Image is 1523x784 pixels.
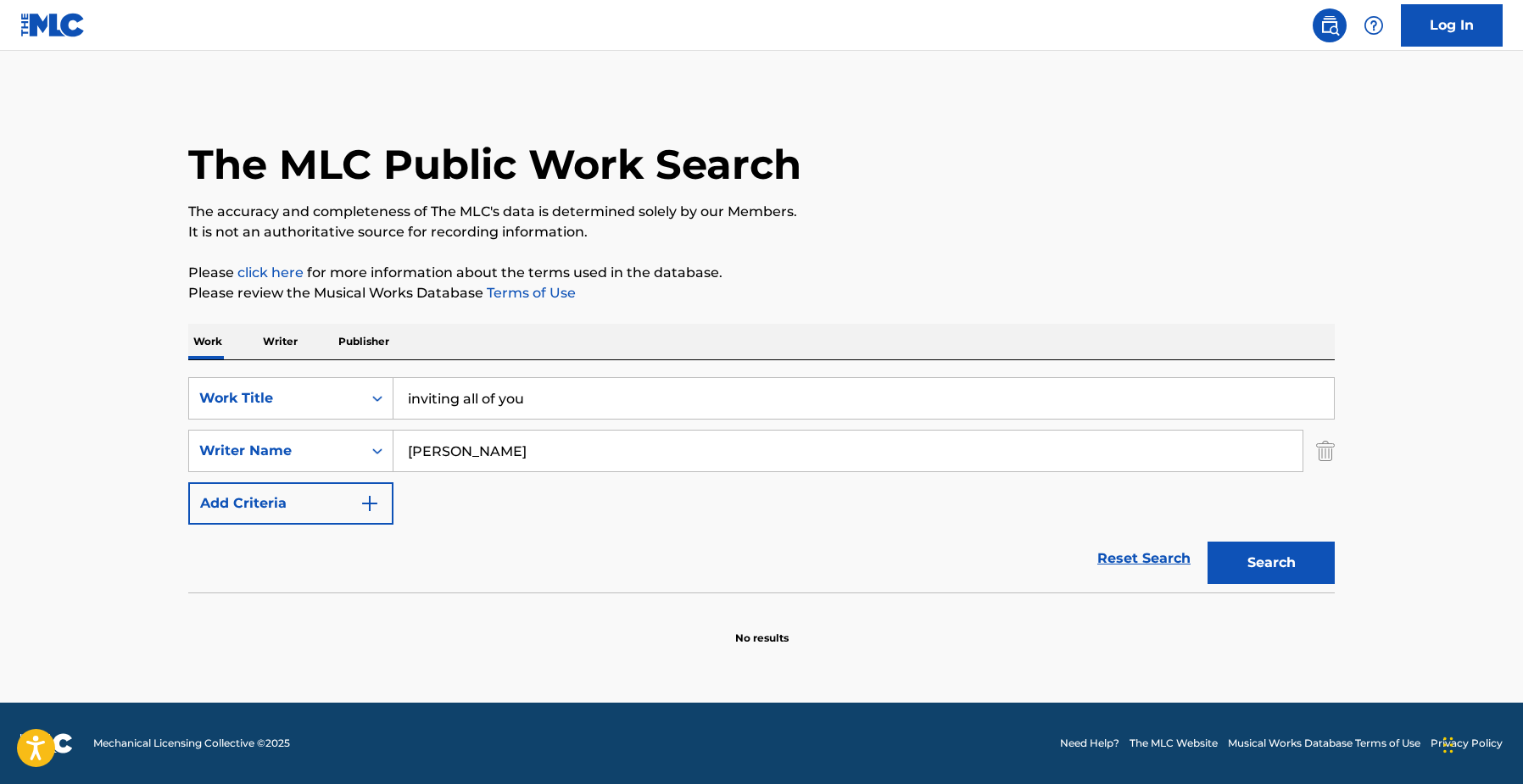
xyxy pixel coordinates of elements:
img: 9d2ae6d4665cec9f34b9.svg [360,493,380,514]
a: Need Help? [1060,736,1119,751]
p: Please for more information about the terms used in the database. [188,263,1335,283]
p: No results [735,610,789,646]
img: search [1319,15,1340,36]
a: Log In [1401,4,1503,47]
img: logo [20,733,73,753]
span: Mechanical Licensing Collective © 2025 [93,736,290,751]
p: It is not an authoritative source for recording information. [188,222,1335,242]
a: The MLC Website [1130,736,1218,751]
p: Writer [258,324,303,359]
img: MLC Logo [20,13,86,37]
p: The accuracy and completeness of The MLC's data is determined solely by our Members. [188,202,1335,222]
img: Delete Criterion [1316,430,1335,472]
h1: The MLC Public Work Search [188,139,801,190]
button: Add Criteria [188,482,393,525]
p: Please review the Musical Works Database [188,283,1335,303]
button: Search [1208,542,1335,584]
a: Reset Search [1089,540,1199,577]
div: Drag [1443,720,1453,770]
p: Publisher [333,324,394,359]
a: Terms of Use [483,285,576,301]
a: Privacy Policy [1431,736,1503,751]
div: Work Title [199,388,352,409]
a: Public Search [1313,8,1347,42]
a: Musical Works Database Terms of Use [1228,736,1420,751]
a: click here [237,264,304,281]
div: Help [1357,8,1391,42]
iframe: Chat Widget [1438,703,1523,784]
form: Search Form [188,377,1335,592]
p: Work [188,324,227,359]
div: Writer Name [199,441,352,461]
img: help [1364,15,1384,36]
